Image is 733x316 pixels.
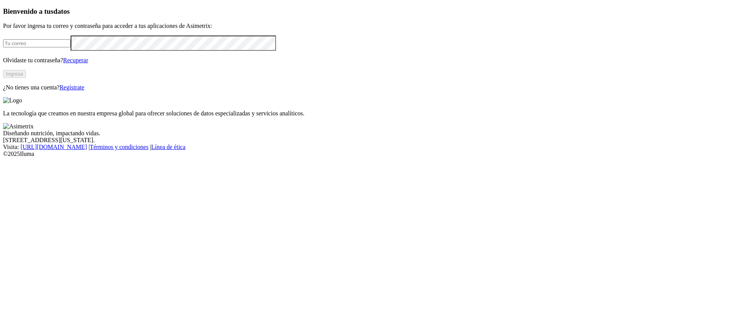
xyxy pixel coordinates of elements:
span: datos [53,7,70,15]
div: Visita : | | [3,144,730,151]
p: Por favor ingresa tu correo y contraseña para acceder a tus aplicaciones de Asimetrix: [3,23,730,29]
h3: Bienvenido a tus [3,7,730,16]
div: Diseñando nutrición, impactando vidas. [3,130,730,137]
a: Términos y condiciones [90,144,149,150]
a: Regístrate [60,84,84,91]
img: Asimetrix [3,123,34,130]
a: Recuperar [63,57,88,63]
button: Ingresa [3,70,26,78]
input: Tu correo [3,39,71,47]
p: La tecnología que creamos en nuestra empresa global para ofrecer soluciones de datos especializad... [3,110,730,117]
p: ¿No tienes una cuenta? [3,84,730,91]
a: [URL][DOMAIN_NAME] [21,144,87,150]
a: Línea de ética [151,144,186,150]
div: [STREET_ADDRESS][US_STATE]. [3,137,730,144]
div: © 2025 Iluma [3,151,730,157]
img: Logo [3,97,22,104]
p: Olvidaste tu contraseña? [3,57,730,64]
